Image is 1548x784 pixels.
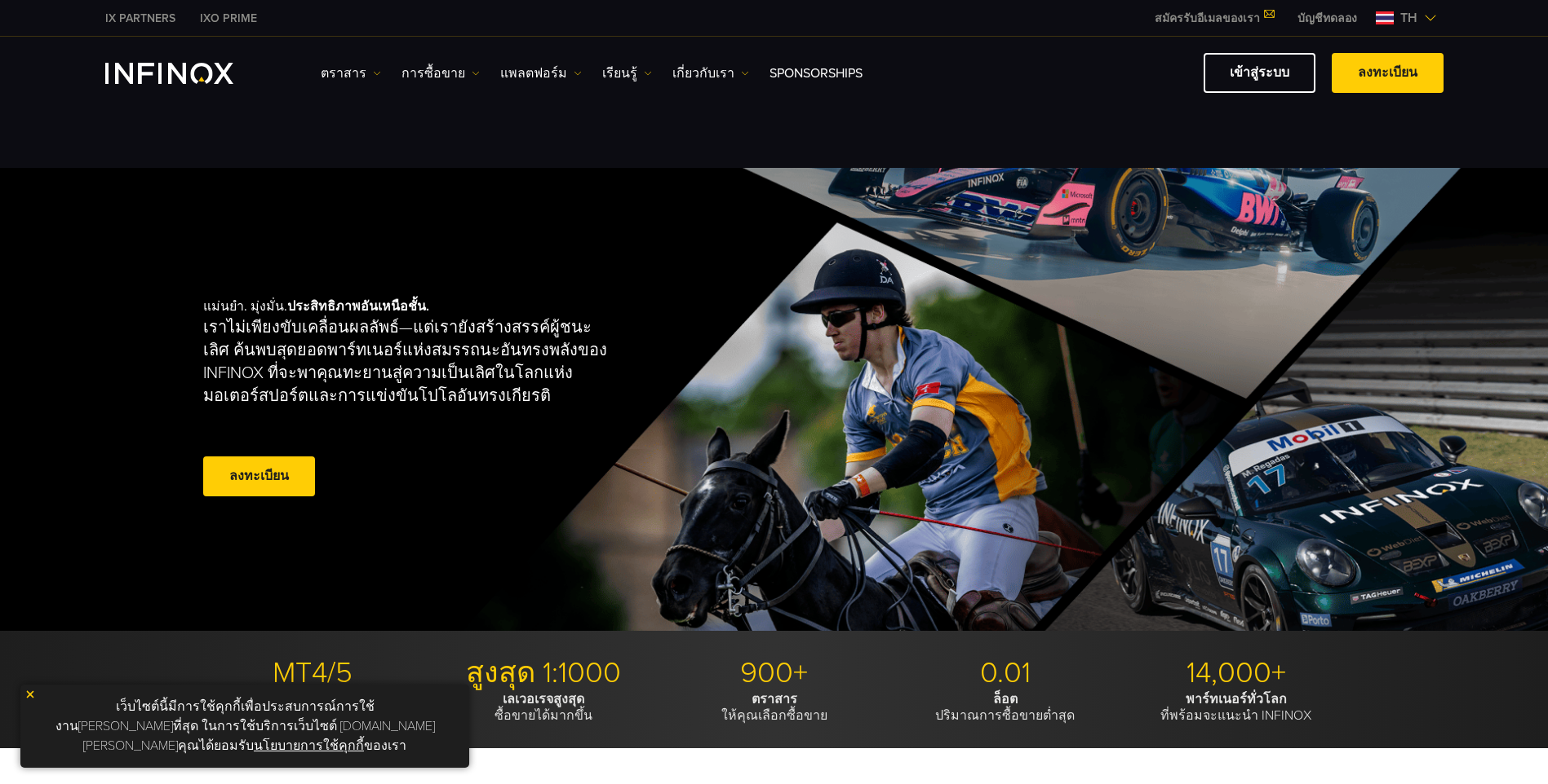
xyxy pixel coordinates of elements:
[503,691,584,707] strong: เลเวอเรจสูงสุด
[770,64,863,83] a: Sponsorships
[500,64,582,83] a: แพลตฟอร์ม
[993,691,1018,707] strong: ล็อต
[752,691,797,707] strong: ตราสาร
[203,316,614,407] p: เราไม่เพียงขับเคลื่อนผลลัพธ์—แต่เรายังสร้างสรรค์ผู้ชนะเลิศ ค้นพบสุดยอดพาร์ทเนอร์แห่งสมรรถนะอันทรง...
[24,689,36,700] img: yellow close icon
[665,691,884,724] p: ให้คุณเลือกซื้อขาย
[105,63,272,84] a: INFINOX Logo
[93,10,188,27] a: INFINOX
[203,655,422,691] p: MT4/5
[1142,11,1285,25] a: สมัครรับอีเมลของเรา
[1127,691,1346,724] p: ที่พร้อมจะแนะนำ INFINOX
[434,655,653,691] p: สูงสุด 1:1000
[287,298,429,315] strong: ประสิทธิภาพอันเหนือชั้น.
[1204,53,1315,93] a: เข้าสู่ระบบ
[1332,53,1444,93] a: ลงทะเบียน
[896,691,1115,724] p: ปริมาณการซื้อขายต่ำสุด
[665,655,884,691] p: 900+
[1186,691,1287,707] strong: พาร์ทเนอร์ทั่วโลก
[203,456,315,496] a: ลงทะเบียน
[254,738,364,754] a: นโยบายการใช้คุกกี้
[188,10,269,27] a: INFINOX
[321,64,381,83] a: ตราสาร
[896,655,1115,691] p: 0.01
[672,64,749,83] a: เกี่ยวกับเรา
[1394,8,1424,28] span: th
[1127,655,1346,691] p: 14,000+
[434,691,653,724] p: ซื้อขายได้มากขึ้น
[203,272,717,526] div: แม่นยำ. มุ่งมั่น.
[401,64,480,83] a: การซื้อขาย
[1285,10,1369,27] a: INFINOX MENU
[602,64,652,83] a: เรียนรู้
[29,693,461,760] p: เว็บไซต์นี้มีการใช้คุกกี้เพื่อประสบการณ์การใช้งาน[PERSON_NAME]ที่สุด ในการใช้บริการเว็บไซต์ [DOMA...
